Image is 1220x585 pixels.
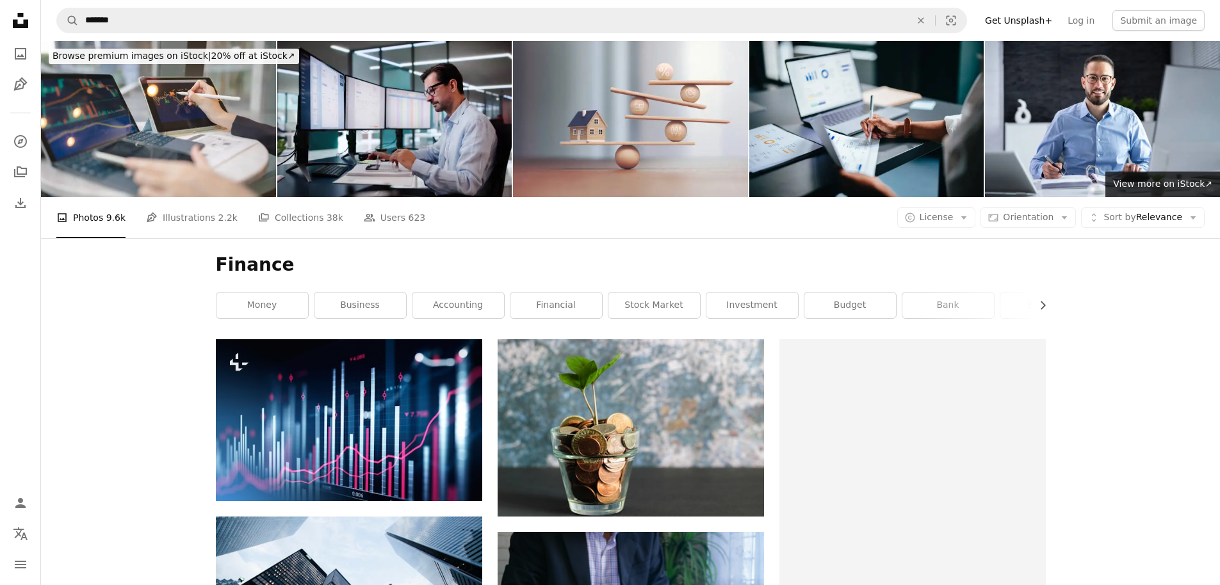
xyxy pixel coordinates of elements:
h1: Finance [216,253,1046,276]
a: Financial chart and rising graph with lines and numbers and bar diagrams that illustrate stock ma... [216,414,482,426]
button: Visual search [936,8,966,33]
img: Tax Accountant Advisor Man Doing Sales Invoice [985,41,1220,197]
button: scroll list to the right [1031,292,1046,318]
img: Real Estate Trading and Wooden Balance Scale, Depth Of Field [513,41,748,197]
a: Download History [8,190,33,216]
button: Search Unsplash [57,8,79,33]
a: money [216,292,308,318]
a: Illustrations [8,72,33,97]
a: budget [804,292,896,318]
a: financial [510,292,602,318]
a: accounting [412,292,504,318]
span: License [920,212,954,222]
a: Explore [8,129,33,154]
button: License [897,207,976,228]
span: View more on iStock ↗ [1113,179,1212,189]
button: Sort byRelevance [1081,207,1205,228]
span: 38k [327,211,343,225]
button: Language [8,521,33,547]
a: Log in [1060,10,1102,31]
a: banking [1000,292,1092,318]
span: Sort by [1103,212,1135,222]
a: Users 623 [364,197,425,238]
span: Orientation [1003,212,1053,222]
img: Digital Electronic Bill And Accountant E Invoice [277,41,512,197]
a: Log in / Sign up [8,490,33,516]
img: green plant in clear glass vase [498,339,764,517]
img: Financial advisor online trading cryptocurrency bitcoin in disruption business crisis protect sto... [41,41,276,197]
button: Orientation [980,207,1076,228]
a: stock market [608,292,700,318]
img: Financial chart and rising graph with lines and numbers and bar diagrams that illustrate stock ma... [216,339,482,501]
form: Find visuals sitewide [56,8,967,33]
a: bank [902,292,994,318]
a: Illustrations 2.2k [146,197,238,238]
a: investment [706,292,798,318]
button: Clear [907,8,935,33]
span: 2.2k [218,211,238,225]
img: Close Up Photo Of Woman Hands Writing Report On A Paper In The Cafe [749,41,984,197]
button: Submit an image [1112,10,1205,31]
span: 623 [409,211,426,225]
a: Browse premium images on iStock|20% off at iStock↗ [41,41,307,72]
span: Relevance [1103,211,1182,224]
a: Collections [8,159,33,185]
a: Collections 38k [258,197,343,238]
a: business [314,292,406,318]
div: 20% off at iStock ↗ [49,49,299,64]
a: Photos [8,41,33,67]
a: green plant in clear glass vase [498,422,764,433]
button: Menu [8,552,33,577]
a: View more on iStock↗ [1105,172,1220,197]
a: Get Unsplash+ [977,10,1060,31]
span: Browse premium images on iStock | [53,51,211,61]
